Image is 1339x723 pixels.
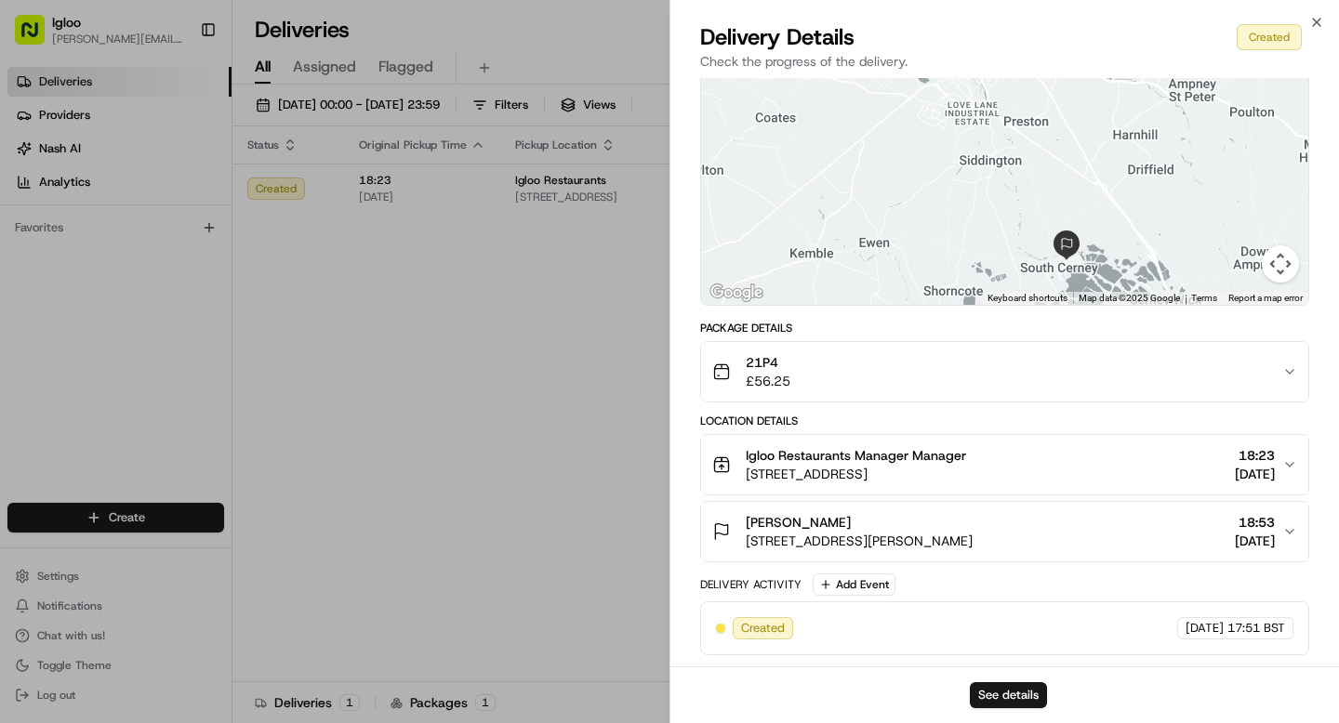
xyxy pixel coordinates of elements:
[700,321,1309,335] div: Package Details
[63,177,305,196] div: Start new chat
[19,19,56,56] img: Nash
[746,513,851,532] span: [PERSON_NAME]
[988,292,1067,305] button: Keyboard shortcuts
[131,314,225,329] a: Powered byPylon
[1235,446,1275,465] span: 18:23
[746,532,973,550] span: [STREET_ADDRESS][PERSON_NAME]
[701,502,1308,561] button: [PERSON_NAME][STREET_ADDRESS][PERSON_NAME]18:53[DATE]
[19,271,33,286] div: 📗
[11,262,150,296] a: 📗Knowledge Base
[746,372,790,390] span: £56.25
[746,353,790,372] span: 21P4
[700,22,855,52] span: Delivery Details
[1186,620,1224,637] span: [DATE]
[706,281,767,305] a: Open this area in Google Maps (opens a new window)
[706,281,767,305] img: Google
[700,414,1309,428] div: Location Details
[1227,620,1285,637] span: 17:51 BST
[700,577,802,592] div: Delivery Activity
[813,573,895,596] button: Add Event
[19,177,52,211] img: 1736555255976-a54dd68f-1ca7-489b-9aae-adbdc363a1c4
[970,682,1047,708] button: See details
[63,196,235,211] div: We're available if you need us!
[37,269,142,288] span: Knowledge Base
[741,620,785,637] span: Created
[1191,293,1217,303] a: Terms
[1079,293,1180,303] span: Map data ©2025 Google
[701,342,1308,401] button: 21P4£56.25
[746,465,966,483] span: [STREET_ADDRESS]
[701,435,1308,494] button: Igloo Restaurants Manager Manager[STREET_ADDRESS]18:23[DATE]
[1235,532,1275,550] span: [DATE]
[19,74,338,104] p: Welcome 👋
[185,315,225,329] span: Pylon
[746,446,966,465] span: Igloo Restaurants Manager Manager
[1235,465,1275,483] span: [DATE]
[1235,513,1275,532] span: 18:53
[150,262,306,296] a: 💻API Documentation
[700,52,1309,71] p: Check the progress of the delivery.
[176,269,298,288] span: API Documentation
[316,183,338,205] button: Start new chat
[1262,245,1299,283] button: Map camera controls
[48,120,307,139] input: Clear
[157,271,172,286] div: 💻
[1228,293,1303,303] a: Report a map error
